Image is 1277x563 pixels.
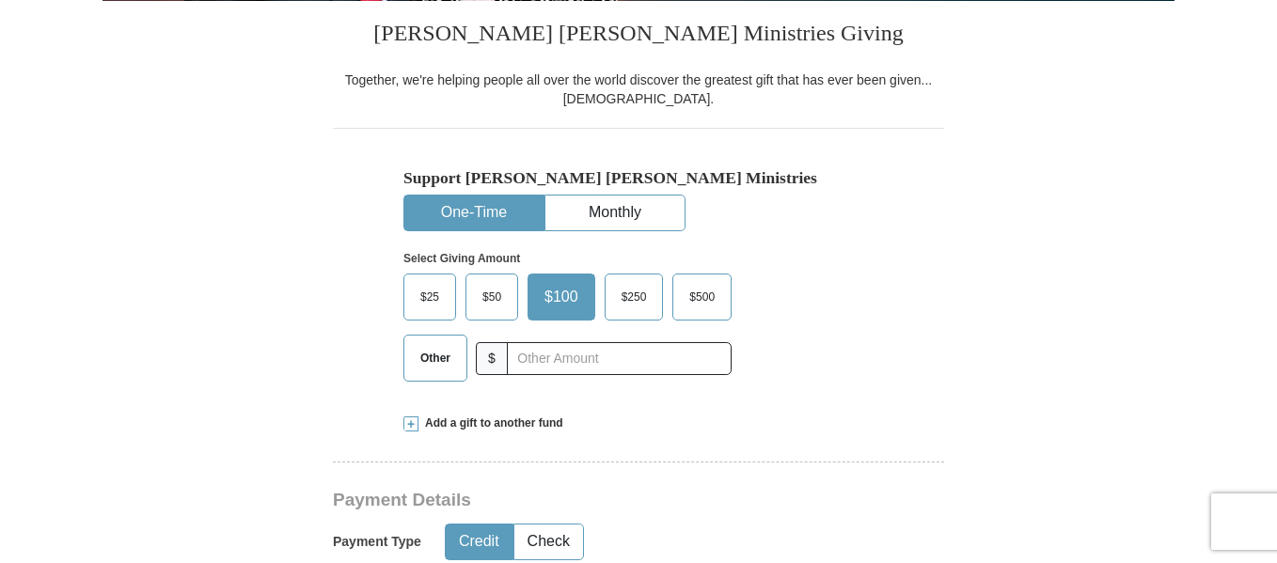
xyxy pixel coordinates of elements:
[473,283,511,311] span: $50
[411,283,449,311] span: $25
[333,490,812,511] h3: Payment Details
[612,283,656,311] span: $250
[507,342,732,375] input: Other Amount
[680,283,724,311] span: $500
[411,344,460,372] span: Other
[333,70,944,108] div: Together, we're helping people all over the world discover the greatest gift that has ever been g...
[333,1,944,70] h3: [PERSON_NAME] [PERSON_NAME] Ministries Giving
[404,195,544,230] button: One-Time
[403,168,874,188] h5: Support [PERSON_NAME] [PERSON_NAME] Ministries
[514,524,583,559] button: Check
[418,415,563,431] span: Add a gift to another fund
[535,283,588,311] span: $100
[333,534,421,550] h5: Payment Type
[446,524,512,559] button: Credit
[403,252,520,265] strong: Select Giving Amount
[476,342,508,375] span: $
[545,195,685,230] button: Monthly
